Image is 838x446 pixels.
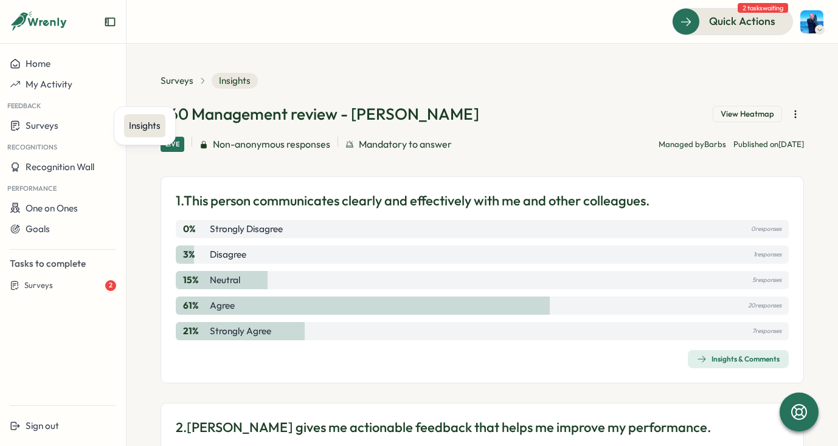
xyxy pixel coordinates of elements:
[210,222,283,236] p: Strongly Disagree
[26,78,72,90] span: My Activity
[709,13,775,29] span: Quick Actions
[183,222,207,236] p: 0 %
[26,120,58,131] span: Surveys
[10,257,116,270] p: Tasks to complete
[733,139,804,150] p: Published on
[183,273,207,287] p: 15 %
[210,324,271,338] p: Strongly Agree
[704,139,726,149] span: Barbs
[752,324,781,338] p: 7 responses
[752,273,781,287] p: 5 responses
[183,324,207,338] p: 21 %
[748,299,781,312] p: 20 responses
[105,280,116,291] div: 2
[721,109,774,120] span: View Heatmap
[753,248,781,261] p: 1 responses
[183,299,207,312] p: 61 %
[697,354,780,364] div: Insights & Comments
[659,139,726,150] p: Managed by
[738,3,788,13] span: 2 tasks waiting
[26,202,78,214] span: One on Ones
[161,137,184,152] div: Live
[176,418,711,437] p: 2. [PERSON_NAME] gives me actionable feedback that helps me improve my performance.
[672,8,793,35] button: Quick Actions
[26,420,59,431] span: Sign out
[161,103,479,125] h1: 360 Management review - [PERSON_NAME]
[210,273,240,287] p: Neutral
[24,280,53,291] span: Surveys
[183,248,207,261] p: 3 %
[751,222,781,236] p: 0 responses
[26,58,50,69] span: Home
[129,119,161,132] div: Insights
[26,223,50,235] span: Goals
[800,10,823,33] img: Henry Innis
[104,16,116,28] button: Expand sidebar
[176,191,649,210] p: 1. This person communicates clearly and effectively with me and other colleagues.
[212,73,258,89] span: Insights
[688,350,789,368] button: Insights & Comments
[26,161,94,173] span: Recognition Wall
[359,137,452,152] span: Mandatory to answer
[161,74,193,87] a: Surveys
[210,248,246,261] p: Disagree
[124,114,165,137] a: Insights
[713,106,782,123] button: View Heatmap
[210,299,235,312] p: Agree
[778,139,804,149] span: [DATE]
[213,137,330,152] span: Non-anonymous responses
